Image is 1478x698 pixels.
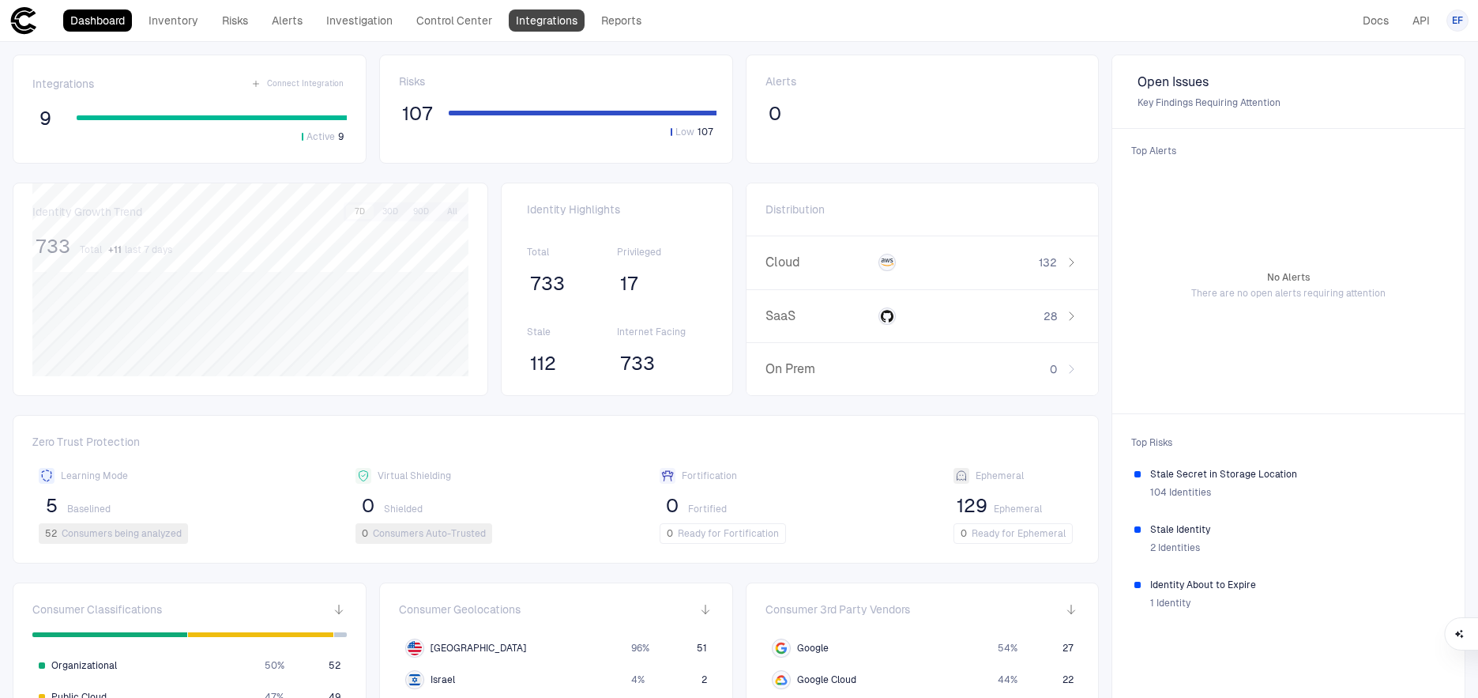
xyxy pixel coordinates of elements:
span: 17 [620,272,638,296]
span: 44 % [998,673,1017,686]
button: 0Ready for Ephemeral [953,523,1073,544]
span: 28 [1044,309,1057,323]
span: Identity About to Expire [1150,579,1442,591]
a: Dashboard [63,9,132,32]
span: Google Cloud [797,673,856,686]
span: Connect Integration [267,78,344,89]
div: Google [775,642,788,655]
span: 9 [338,130,344,143]
span: On Prem [765,361,869,377]
span: Fortified [688,503,727,515]
span: Total [527,246,617,258]
span: 96 % [631,642,649,655]
span: Identity Growth Trend [32,205,142,219]
a: Risks [215,9,255,32]
span: 0 [666,494,679,518]
span: 132 [1039,255,1057,270]
button: 733 [617,351,658,376]
span: SaaS [765,308,869,324]
button: 0Ready for Fortification [660,523,786,544]
span: Ephemeral [976,470,1024,482]
span: Identity Highlights [527,202,706,217]
span: 0 [667,527,673,540]
span: 1 Identity [1150,597,1190,609]
span: 733 [620,352,655,375]
span: 733 [530,272,565,296]
span: Stale Secret in Storage Location [1150,468,1442,481]
span: Top Alerts [1122,135,1455,167]
span: Stale [527,326,617,338]
a: Investigation [319,9,400,32]
a: Reports [594,9,649,32]
button: EF [1446,9,1469,32]
span: Learning Mode [61,470,128,482]
span: Cloud [765,255,869,270]
span: + 11 [108,243,122,256]
span: Fortification [682,470,737,482]
button: 112 [527,351,559,376]
span: 2 [701,673,707,686]
button: 0 [355,493,381,519]
span: last 7 days [125,243,172,256]
span: Top Risks [1122,427,1455,458]
span: 104 Identities [1150,486,1211,499]
span: Ready for Fortification [678,527,779,540]
button: 733 [527,271,568,296]
span: [GEOGRAPHIC_DATA] [431,642,526,655]
span: Organizational [51,659,117,672]
span: Consumer Classifications [32,602,162,617]
button: 129 [953,493,991,519]
img: US [408,641,422,655]
img: IL [408,673,422,687]
span: 50 % [265,659,284,672]
button: 30D [376,205,404,219]
span: Consumer 3rd Party Vendors [765,602,910,617]
span: 22 [1062,673,1073,686]
span: 107 [698,126,713,138]
span: 0 [961,527,967,540]
span: EF [1452,14,1463,27]
span: Baselined [67,503,111,515]
span: Consumer Geolocations [399,602,521,617]
span: Open Issues [1138,74,1439,90]
span: Ephemeral [994,503,1042,515]
span: No Alerts [1267,271,1311,284]
span: 9 [39,107,51,130]
span: There are no open alerts requiring attention [1191,287,1386,300]
span: Distribution [765,202,825,217]
span: 27 [1062,642,1073,655]
div: Google Cloud [775,673,788,686]
span: 5 [46,494,58,518]
a: Control Center [409,9,499,32]
span: 2 Identities [1150,541,1200,554]
span: Total [80,243,102,256]
span: 52 [329,659,340,672]
span: Integrations [32,77,94,91]
button: 107 [399,101,436,126]
button: 0 [765,101,784,126]
a: Alerts [265,9,310,32]
button: Active9 [299,130,347,144]
span: Privileged [617,246,707,258]
span: Stale Identity [1150,523,1442,536]
span: Risks [399,74,425,89]
span: Low [675,126,694,138]
button: 90D [407,205,435,219]
a: Docs [1356,9,1396,32]
span: Ready for Ephemeral [972,527,1066,540]
button: 733 [32,234,73,259]
span: 107 [402,102,433,126]
button: Connect Integration [248,74,347,93]
button: All [438,205,466,219]
span: 112 [530,352,556,375]
span: 54 % [998,642,1017,655]
span: Shielded [384,503,423,515]
span: 0 [769,102,781,126]
span: 0 [1050,362,1057,376]
button: 9 [32,106,58,131]
button: 17 [617,271,642,296]
span: Alerts [765,74,796,89]
span: 51 [697,642,707,655]
a: Inventory [141,9,205,32]
button: 0 [660,493,685,519]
